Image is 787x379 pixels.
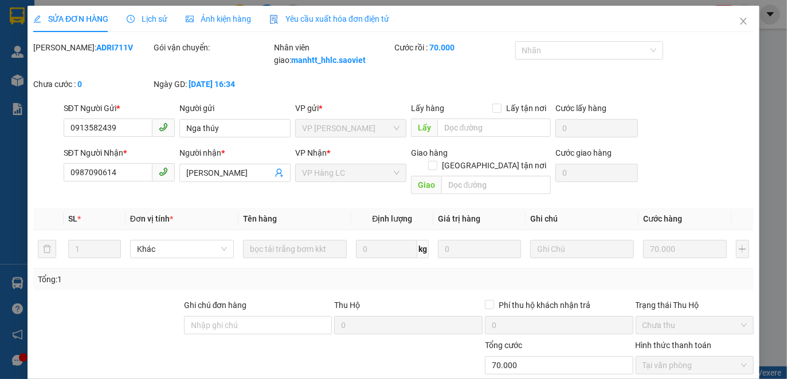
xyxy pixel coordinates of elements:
[636,341,712,350] label: Hình thức thanh toán
[334,301,360,310] span: Thu Hộ
[494,299,595,311] span: Phí thu hộ khách nhận trả
[189,80,235,89] b: [DATE] 16:34
[274,41,392,66] div: Nhân viên giao:
[555,148,612,157] label: Cước giao hàng
[643,357,747,374] span: Tại văn phòng
[643,317,747,334] span: Chưa thu
[96,43,133,52] b: ADRI711V
[530,240,634,258] input: Ghi Chú
[526,208,639,230] th: Ghi chú
[64,102,175,115] div: SĐT Người Gửi
[33,15,41,23] span: edit
[727,6,759,38] button: Close
[243,240,347,258] input: VD: Bàn, Ghế
[127,14,167,23] span: Lịch sử
[437,159,551,172] span: [GEOGRAPHIC_DATA] tận nơi
[302,120,400,137] span: VP Gia Lâm
[179,147,291,159] div: Người nhận
[159,167,168,176] span: phone
[33,78,151,90] div: Chưa cước :
[269,14,389,23] span: Yêu cầu xuất hóa đơn điện tử
[159,123,168,132] span: phone
[64,147,175,159] div: SĐT Người Nhận
[429,43,455,52] b: 70.000
[636,299,754,311] div: Trạng thái Thu Hộ
[643,214,682,223] span: Cước hàng
[38,273,304,286] div: Tổng: 1
[411,119,437,137] span: Lấy
[555,104,606,113] label: Cước lấy hàng
[269,15,279,24] img: icon
[186,15,194,23] span: picture
[127,15,135,23] span: clock-circle
[555,119,638,137] input: Cước lấy hàng
[33,41,151,54] div: [PERSON_NAME]:
[555,164,638,182] input: Cước giao hàng
[275,168,284,177] span: user-add
[154,41,272,54] div: Gói vận chuyển:
[411,148,448,157] span: Giao hàng
[291,56,366,65] b: manhtt_hhlc.saoviet
[179,102,291,115] div: Người gửi
[372,214,412,223] span: Định lượng
[417,240,429,258] span: kg
[411,176,441,194] span: Giao
[441,176,551,194] input: Dọc đường
[184,301,247,310] label: Ghi chú đơn hàng
[137,240,227,258] span: Khác
[437,119,551,137] input: Dọc đường
[736,240,749,258] button: plus
[394,41,512,54] div: Cước rồi :
[38,240,56,258] button: delete
[295,148,327,157] span: VP Nhận
[438,240,521,258] input: 0
[438,214,480,223] span: Giá trị hàng
[186,14,251,23] span: Ảnh kiện hàng
[643,240,726,258] input: 0
[184,316,332,334] input: Ghi chú đơn hàng
[739,17,748,26] span: close
[33,14,108,23] span: SỬA ĐƠN HÀNG
[154,78,272,90] div: Ngày GD:
[411,104,444,113] span: Lấy hàng
[77,80,82,89] b: 0
[302,164,400,181] span: VP Hàng LC
[130,214,173,223] span: Đơn vị tính
[295,102,406,115] div: VP gửi
[68,214,77,223] span: SL
[502,102,551,115] span: Lấy tận nơi
[243,214,277,223] span: Tên hàng
[485,341,522,350] span: Tổng cước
